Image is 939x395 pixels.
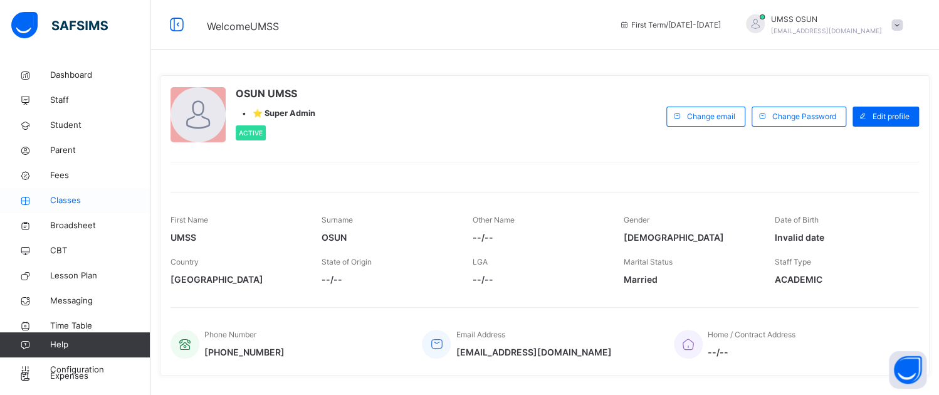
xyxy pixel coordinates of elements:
[687,111,735,122] span: Change email
[50,270,150,282] span: Lesson Plan
[50,320,150,332] span: Time Table
[204,345,285,359] span: [PHONE_NUMBER]
[623,215,649,224] span: Gender
[771,27,882,34] span: [EMAIL_ADDRESS][DOMAIN_NAME]
[733,14,909,36] div: UMSSOSUN
[236,86,315,101] span: OSUN UMSS
[207,20,279,33] span: Welcome UMSS
[50,339,150,351] span: Help
[322,257,372,266] span: State of Origin
[774,231,906,244] span: Invalid date
[623,231,755,244] span: [DEMOGRAPHIC_DATA]
[239,129,263,137] span: Active
[50,94,150,107] span: Staff
[708,330,795,339] span: Home / Contract Address
[50,295,150,307] span: Messaging
[889,351,926,389] button: Open asap
[456,345,611,359] span: [EMAIL_ADDRESS][DOMAIN_NAME]
[623,257,672,266] span: Marital Status
[170,273,303,286] span: [GEOGRAPHIC_DATA]
[50,364,150,376] span: Configuration
[774,257,810,266] span: Staff Type
[50,219,150,232] span: Broadsheet
[11,12,108,38] img: safsims
[772,111,836,122] span: Change Password
[322,231,454,244] span: OSUN
[623,273,755,286] span: Married
[253,107,315,119] span: ⭐ Super Admin
[619,19,721,31] span: session/term information
[873,111,910,122] span: Edit profile
[473,273,605,286] span: --/--
[473,215,515,224] span: Other Name
[50,194,150,207] span: Classes
[473,231,605,244] span: --/--
[473,257,488,266] span: LGA
[170,215,208,224] span: First Name
[50,119,150,132] span: Student
[170,257,199,266] span: Country
[50,245,150,257] span: CBT
[50,169,150,182] span: Fees
[708,345,795,359] span: --/--
[771,14,882,25] span: UMSS OSUN
[322,273,454,286] span: --/--
[774,273,906,286] span: ACADEMIC
[236,107,315,119] div: •
[50,144,150,157] span: Parent
[204,330,256,339] span: Phone Number
[322,215,353,224] span: Surname
[50,69,150,82] span: Dashboard
[774,215,818,224] span: Date of Birth
[456,330,505,339] span: Email Address
[170,231,303,244] span: UMSS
